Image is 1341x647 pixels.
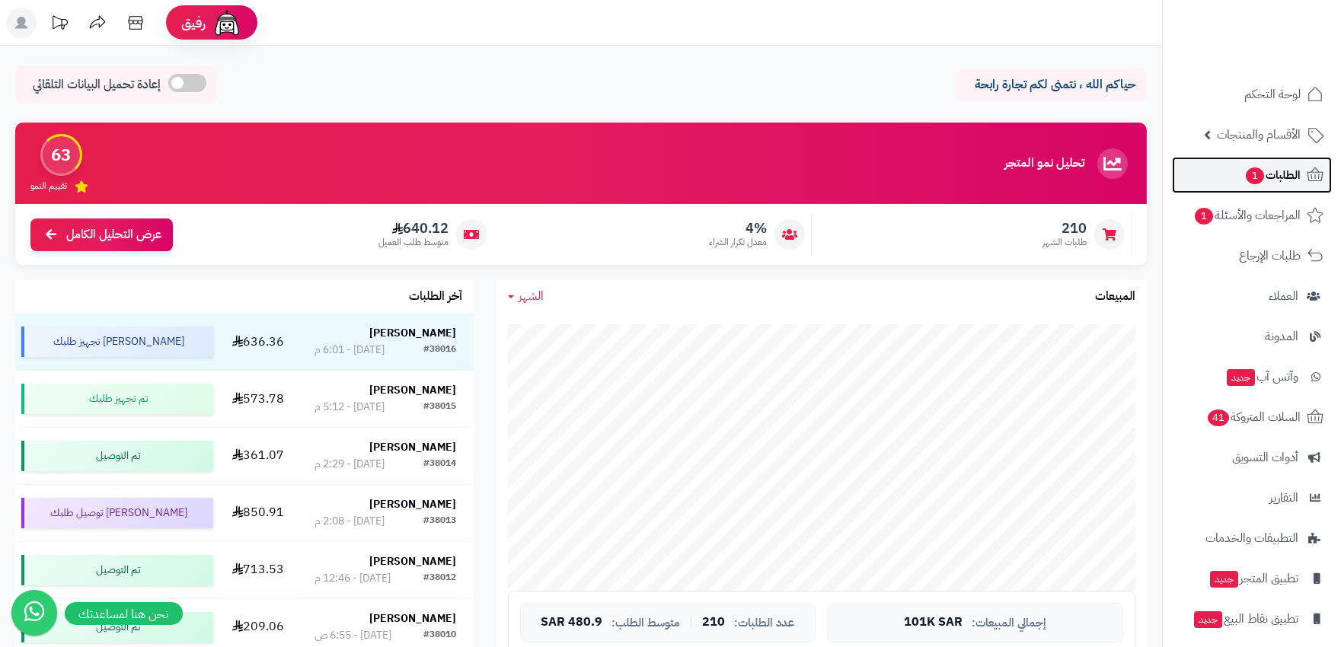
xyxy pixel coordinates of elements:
a: المراجعات والأسئلة1 [1172,197,1332,234]
span: تقييم النمو [30,180,67,193]
span: رفيق [181,14,206,32]
td: 713.53 [219,542,297,598]
span: الشهر [519,287,544,305]
div: [PERSON_NAME] توصيل طلبك [21,498,213,528]
strong: [PERSON_NAME] [369,496,456,512]
h3: المبيعات [1095,290,1135,304]
span: إجمالي المبيعات: [972,617,1046,629]
strong: [PERSON_NAME] [369,382,456,398]
span: 1 [1246,167,1264,184]
div: [DATE] - 5:12 م [314,400,385,415]
strong: [PERSON_NAME] [369,439,456,455]
p: حياكم الله ، نتمنى لكم تجارة رابحة [968,76,1135,94]
img: ai-face.png [212,8,242,38]
div: تم التوصيل [21,555,213,585]
strong: [PERSON_NAME] [369,610,456,626]
div: تم تجهيز طلبك [21,384,213,414]
a: وآتس آبجديد [1172,359,1332,395]
span: 101K SAR [904,616,963,629]
span: 210 [1042,220,1087,237]
div: [DATE] - 2:29 م [314,457,385,472]
span: متوسط طلب العميل [378,236,449,249]
span: 640.12 [378,220,449,237]
span: الطلبات [1244,164,1301,186]
span: لوحة التحكم [1244,84,1301,105]
span: التقارير [1269,487,1298,508]
a: الشهر [508,288,544,305]
div: [PERSON_NAME] تجهيز طلبك [21,327,213,357]
a: العملاء [1172,278,1332,314]
span: | [690,617,694,628]
div: #38016 [423,343,456,358]
h3: آخر الطلبات [409,290,462,304]
span: تطبيق نقاط البيع [1193,608,1298,629]
div: #38014 [423,457,456,472]
a: عرض التحليل الكامل [30,218,173,251]
div: [DATE] - 12:46 م [314,571,391,586]
td: 361.07 [219,428,297,484]
a: الطلبات1 [1172,157,1332,193]
td: 850.91 [219,485,297,541]
span: التطبيقات والخدمات [1205,527,1298,549]
td: 573.78 [219,371,297,427]
span: جديد [1210,571,1238,588]
span: طلبات الشهر [1042,236,1087,249]
span: 480.9 SAR [541,616,603,629]
a: لوحة التحكم [1172,76,1332,113]
h3: تحليل نمو المتجر [1004,157,1084,171]
div: [DATE] - 6:55 ص [314,628,391,643]
div: [DATE] - 6:01 م [314,343,385,358]
img: logo-2.png [1237,43,1327,75]
a: التطبيقات والخدمات [1172,520,1332,556]
span: جديد [1194,611,1222,628]
a: أدوات التسويق [1172,439,1332,476]
span: عرض التحليل الكامل [66,226,161,244]
div: تم التوصيل [21,441,213,471]
td: 636.36 [219,314,297,370]
span: طلبات الإرجاع [1239,245,1301,266]
a: تطبيق نقاط البيعجديد [1172,601,1332,637]
span: وآتس آب [1225,366,1298,387]
span: 1 [1195,208,1213,225]
span: السلات المتروكة [1206,406,1301,428]
span: 41 [1208,410,1229,426]
a: المدونة [1172,318,1332,355]
a: طلبات الإرجاع [1172,237,1332,274]
span: تطبيق المتجر [1208,568,1298,589]
span: 4% [709,220,767,237]
span: عدد الطلبات: [735,617,795,629]
strong: [PERSON_NAME] [369,325,456,341]
span: معدل تكرار الشراء [709,236,767,249]
div: #38015 [423,400,456,415]
a: التقارير [1172,480,1332,516]
div: [DATE] - 2:08 م [314,514,385,529]
div: #38013 [423,514,456,529]
span: متوسط الطلب: [612,617,681,629]
span: المراجعات والأسئلة [1193,205,1301,226]
span: أدوات التسويق [1232,447,1298,468]
a: تحديثات المنصة [40,8,78,42]
a: السلات المتروكة41 [1172,399,1332,435]
div: #38010 [423,628,456,643]
div: #38012 [423,571,456,586]
a: تطبيق المتجرجديد [1172,560,1332,597]
span: الأقسام والمنتجات [1217,124,1301,145]
span: العملاء [1269,285,1298,307]
span: المدونة [1265,326,1298,347]
span: 210 [703,616,726,629]
span: إعادة تحميل البيانات التلقائي [33,76,161,94]
strong: [PERSON_NAME] [369,553,456,569]
div: تم التوصيل [21,612,213,642]
span: جديد [1227,369,1255,386]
